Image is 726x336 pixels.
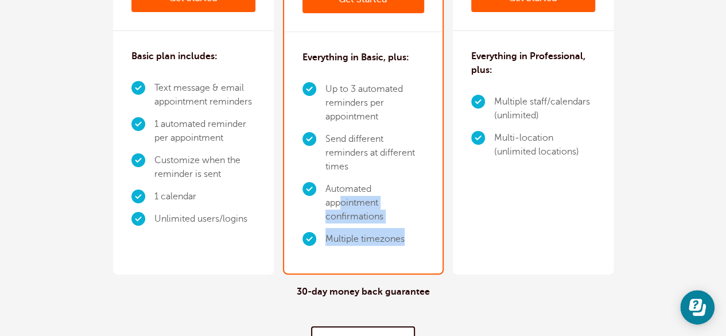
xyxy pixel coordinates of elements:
[325,178,424,228] li: Automated appointment confirmations
[154,208,255,230] li: Unlimited users/logins
[325,228,424,250] li: Multiple timezones
[154,77,255,113] li: Text message & email appointment reminders
[494,127,595,163] li: Multi-location (unlimited locations)
[297,287,430,298] h4: 30-day money back guarantee
[471,49,595,77] h3: Everything in Professional, plus:
[154,149,255,186] li: Customize when the reminder is sent
[131,49,218,63] h3: Basic plan includes:
[494,91,595,127] li: Multiple staff/calendars (unlimited)
[154,113,255,149] li: 1 automated reminder per appointment
[325,78,424,128] li: Up to 3 automated reminders per appointment
[680,290,715,325] iframe: Resource center
[302,51,409,64] h3: Everything in Basic, plus:
[154,186,255,208] li: 1 calendar
[325,128,424,178] li: Send different reminders at different times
